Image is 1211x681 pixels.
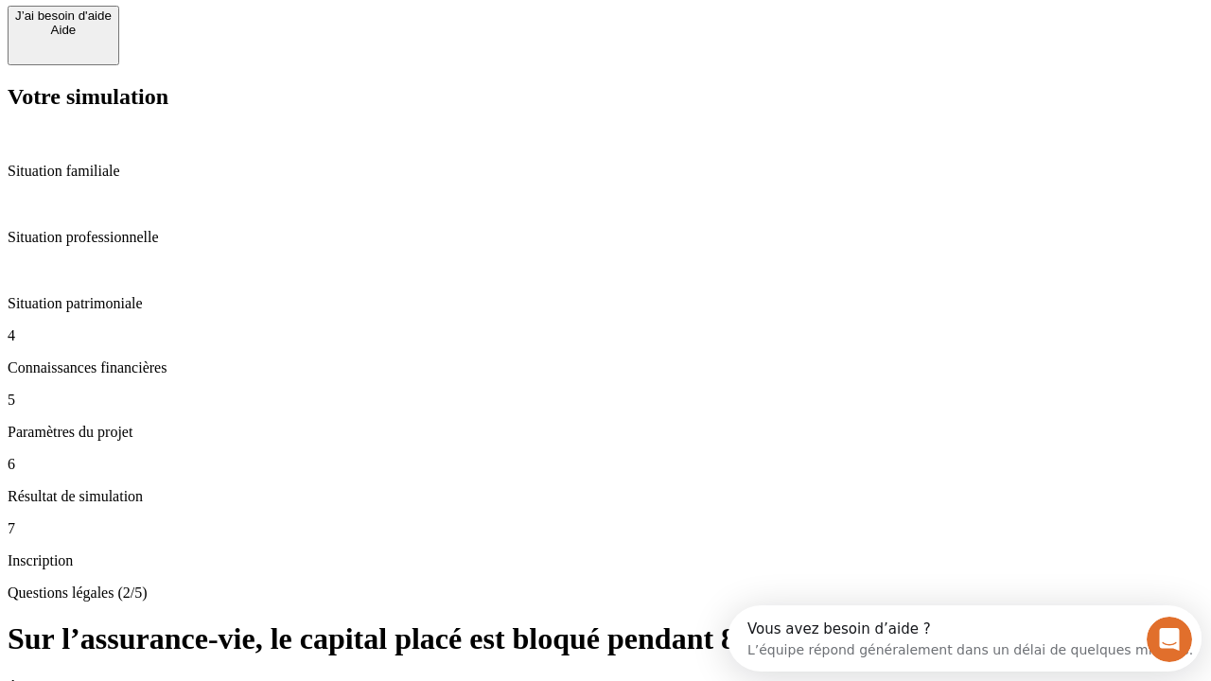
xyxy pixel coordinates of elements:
p: 6 [8,456,1203,473]
p: Inscription [8,552,1203,569]
div: J’ai besoin d'aide [15,9,112,23]
h2: Votre simulation [8,84,1203,110]
div: Ouvrir le Messenger Intercom [8,8,521,60]
iframe: Intercom live chat discovery launcher [728,605,1202,672]
p: Questions légales (2/5) [8,585,1203,602]
iframe: Intercom live chat [1147,617,1192,662]
p: Connaissances financières [8,359,1203,376]
div: L’équipe répond généralement dans un délai de quelques minutes. [20,31,465,51]
button: J’ai besoin d'aideAide [8,6,119,65]
p: Paramètres du projet [8,424,1203,441]
p: Situation familiale [8,163,1203,180]
div: Aide [15,23,112,37]
p: Situation patrimoniale [8,295,1203,312]
p: Situation professionnelle [8,229,1203,246]
p: 4 [8,327,1203,344]
p: Résultat de simulation [8,488,1203,505]
h1: Sur l’assurance-vie, le capital placé est bloqué pendant 8 ans ? [8,621,1203,656]
p: 7 [8,520,1203,537]
p: 5 [8,392,1203,409]
div: Vous avez besoin d’aide ? [20,16,465,31]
